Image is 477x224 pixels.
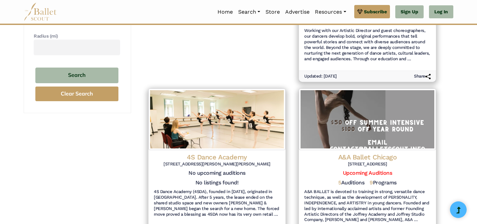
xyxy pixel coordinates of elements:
h6: Updated: [DATE] [304,74,337,79]
a: Subscribe [354,5,390,18]
button: Search [35,68,118,83]
a: Sign Up [395,5,424,19]
button: Clear Search [35,87,118,102]
img: Logo [299,89,436,150]
h6: A&A BALLET is devoted to training in strong, versatile dance technique, as well as the developmen... [304,189,431,223]
h6: [STREET_ADDRESS] [304,161,431,167]
img: gem.svg [357,8,363,15]
a: Log In [429,5,453,19]
a: Home [215,5,235,19]
h5: No listings found! [195,179,238,186]
span: 9 [370,179,373,186]
a: Advertise [283,5,312,19]
span: Subscribe [364,8,387,15]
a: Resources [312,5,349,19]
h6: [STREET_ADDRESS][PERSON_NAME][PERSON_NAME] [154,161,280,167]
h5: Auditions [338,179,364,186]
h5: Programs [370,179,397,186]
h6: 4S Dance Academy (4SDA), founded in [DATE], originated in [GEOGRAPHIC_DATA]. After 5 years, the l... [154,189,280,217]
h4: 4S Dance Academy [154,153,280,161]
a: Search [235,5,263,19]
img: Logo [148,89,286,150]
span: 5 [338,179,341,186]
h5: No upcoming auditions [154,170,280,177]
a: Upcoming Auditions [343,170,392,176]
h6: Working with our Artistic Director and guest choreographers, our dancers develop bold, original p... [304,28,431,62]
h4: A&A Ballet Chicago [304,153,431,161]
a: Store [263,5,283,19]
h4: Radius (mi) [34,33,120,40]
h6: Share [414,74,431,79]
